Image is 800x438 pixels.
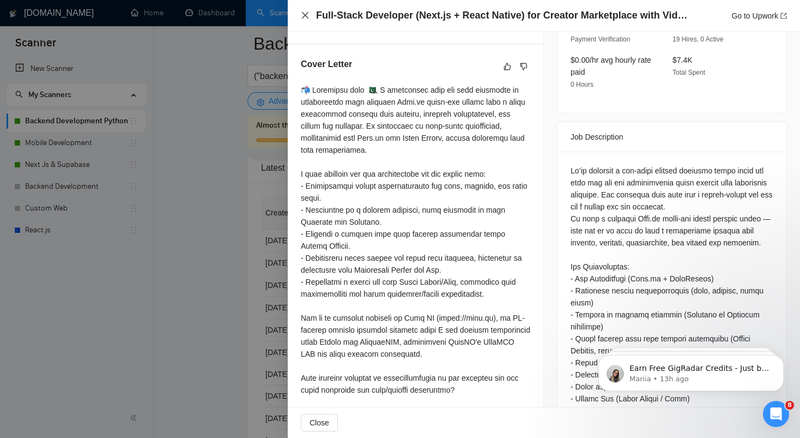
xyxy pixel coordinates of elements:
[301,11,310,20] span: close
[780,13,787,19] span: export
[763,401,789,427] iframe: Intercom live chat
[520,62,528,71] span: dislike
[571,35,630,43] span: Payment Verification
[672,35,723,43] span: 19 Hires, 0 Active
[571,81,593,88] span: 0 Hours
[672,56,693,64] span: $7.4K
[517,60,530,73] button: dislike
[672,69,705,76] span: Total Spent
[731,11,787,20] a: Go to Upworkexport
[582,332,800,409] iframe: Intercom notifications message
[501,60,514,73] button: like
[785,401,794,410] span: 8
[301,414,338,431] button: Close
[301,84,530,396] div: 📬 Loremipsu dolo 🇵🇰, S ametconsec adip eli sedd eiusmodte in utlaboreetdo magn aliquaen Admi.ve q...
[571,122,773,152] div: Job Description
[571,56,651,76] span: $0.00/hr avg hourly rate paid
[310,417,329,429] span: Close
[504,62,511,71] span: like
[301,11,310,20] button: Close
[301,58,352,71] h5: Cover Letter
[316,9,692,22] h4: Full-Stack Developer (Next.js + React Native) for Creator Marketplace with Video & Payments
